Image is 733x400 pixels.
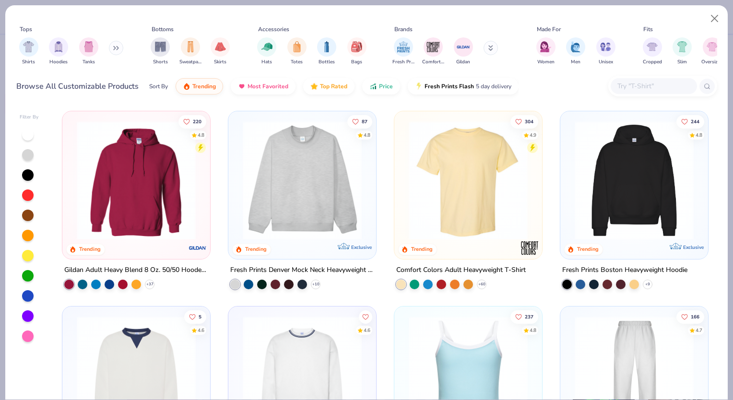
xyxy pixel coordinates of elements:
[422,37,444,66] button: filter button
[211,37,230,66] button: filter button
[643,37,662,66] div: filter for Cropped
[536,37,556,66] div: filter for Women
[359,310,372,323] button: Like
[83,41,94,52] img: Tanks Image
[176,78,223,94] button: Trending
[643,59,662,66] span: Cropped
[153,59,168,66] span: Shorts
[198,327,205,334] div: 4.6
[571,59,580,66] span: Men
[230,264,374,276] div: Fresh Prints Denver Mock Neck Heavyweight Sweatshirt
[364,131,370,139] div: 4.8
[691,119,699,124] span: 244
[476,81,511,92] span: 5 day delivery
[261,41,272,52] img: Hats Image
[238,121,366,240] img: f5d85501-0dbb-4ee4-b115-c08fa3845d83
[408,78,519,94] button: Fresh Prints Flash5 day delivery
[211,37,230,66] div: filter for Skirts
[537,59,555,66] span: Women
[701,37,723,66] button: filter button
[530,131,536,139] div: 4.9
[683,244,703,250] span: Exclusive
[394,25,413,34] div: Brands
[536,37,556,66] button: filter button
[149,82,168,91] div: Sort By
[20,114,39,121] div: Filter By
[532,121,661,240] img: e55d29c3-c55d-459c-bfd9-9b1c499ab3c6
[79,37,98,66] button: filter button
[351,244,372,250] span: Exclusive
[478,282,485,287] span: + 60
[392,37,414,66] button: filter button
[155,41,166,52] img: Shorts Image
[19,37,38,66] div: filter for Shirts
[596,37,615,66] div: filter for Unisex
[456,59,470,66] span: Gildan
[396,264,526,276] div: Comfort Colors Adult Heavyweight T-Shirt
[676,115,704,128] button: Like
[525,314,533,319] span: 237
[404,121,532,240] img: 029b8af0-80e6-406f-9fdc-fdf898547912
[231,78,296,94] button: Most Favorited
[287,37,307,66] button: filter button
[562,264,687,276] div: Fresh Prints Boston Heavyweight Hoodie
[426,40,440,54] img: Comfort Colors Image
[570,41,581,52] img: Men Image
[570,121,698,240] img: 91acfc32-fd48-4d6b-bdad-a4c1a30ac3fc
[317,37,336,66] div: filter for Bottles
[351,41,362,52] img: Bags Image
[188,238,207,258] img: Gildan logo
[392,59,414,66] span: Fresh Prints
[53,41,64,52] img: Hoodies Image
[287,37,307,66] div: filter for Totes
[537,25,561,34] div: Made For
[351,59,362,66] span: Bags
[19,37,38,66] button: filter button
[317,37,336,66] button: filter button
[49,59,68,66] span: Hoodies
[179,59,201,66] span: Sweatpants
[261,59,272,66] span: Hats
[691,314,699,319] span: 166
[425,82,474,90] span: Fresh Prints Flash
[596,37,615,66] button: filter button
[179,37,201,66] div: filter for Sweatpants
[49,37,68,66] div: filter for Hoodies
[214,59,226,66] span: Skirts
[643,25,653,34] div: Fits
[525,119,533,124] span: 304
[677,59,687,66] span: Slim
[192,82,216,90] span: Trending
[415,82,423,90] img: flash.gif
[257,37,276,66] div: filter for Hats
[179,37,201,66] button: filter button
[23,41,34,52] img: Shirts Image
[179,115,207,128] button: Like
[396,40,411,54] img: Fresh Prints Image
[321,41,332,52] img: Bottles Image
[347,37,366,66] button: filter button
[248,82,288,90] span: Most Favorited
[454,37,473,66] div: filter for Gildan
[193,119,202,124] span: 220
[696,327,702,334] div: 4.7
[151,37,170,66] div: filter for Shorts
[673,37,692,66] button: filter button
[422,59,444,66] span: Comfort Colors
[20,25,32,34] div: Tops
[540,41,551,52] img: Women Image
[392,37,414,66] div: filter for Fresh Prints
[379,82,393,90] span: Price
[454,37,473,66] button: filter button
[347,37,366,66] div: filter for Bags
[422,37,444,66] div: filter for Comfort Colors
[312,282,319,287] span: + 10
[456,40,471,54] img: Gildan Image
[645,282,650,287] span: + 9
[362,119,367,124] span: 87
[199,314,202,319] span: 5
[83,59,95,66] span: Tanks
[520,238,539,258] img: Comfort Colors logo
[510,115,538,128] button: Like
[198,131,205,139] div: 4.8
